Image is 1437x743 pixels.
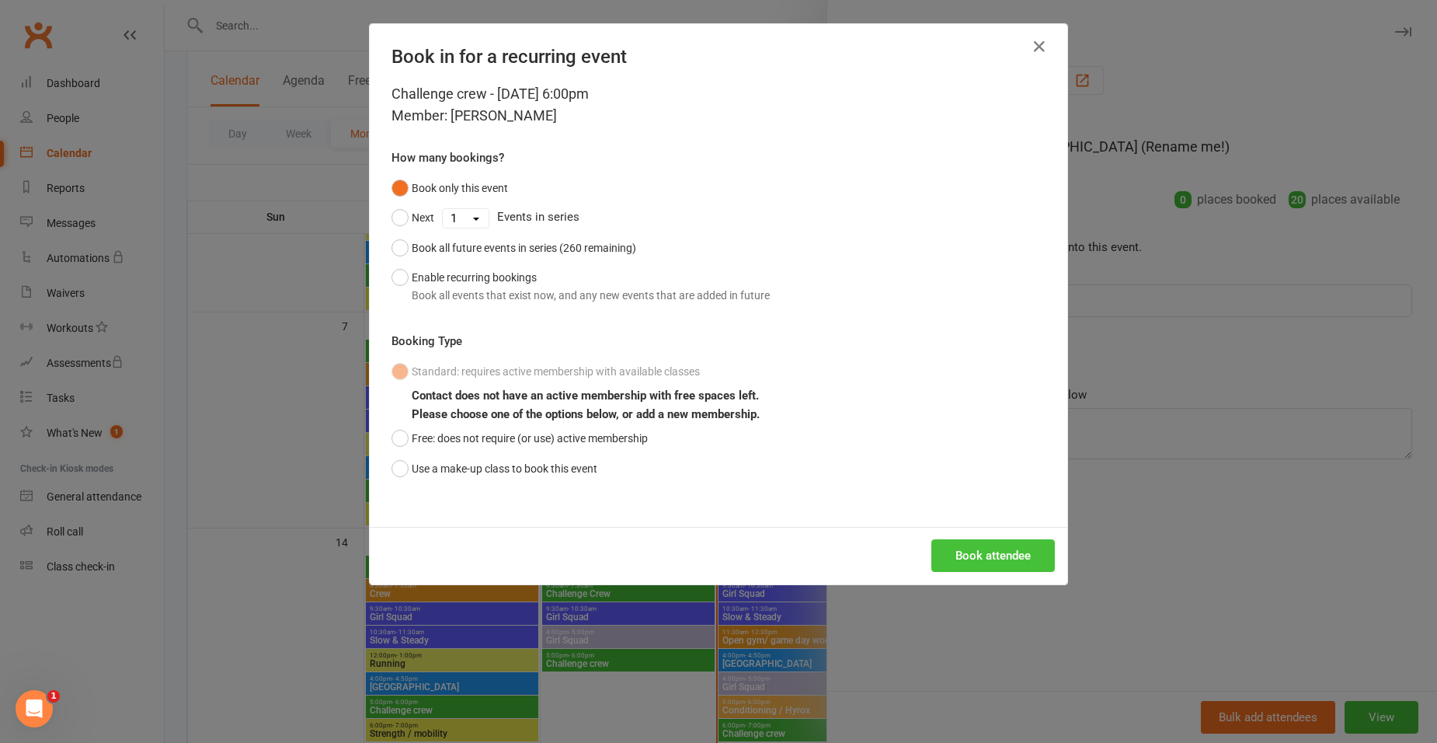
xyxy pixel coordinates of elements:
[391,173,508,203] button: Book only this event
[391,263,770,310] button: Enable recurring bookingsBook all events that exist now, and any new events that are added in future
[412,407,760,421] b: Please choose one of the options below, or add a new membership.
[412,239,636,256] div: Book all future events in series (260 remaining)
[391,203,1046,232] div: Events in series
[391,46,1046,68] h4: Book in for a recurring event
[47,690,60,703] span: 1
[391,454,597,483] button: Use a make-up class to book this event
[391,332,462,351] label: Booking Type
[412,389,759,403] b: Contact does not have an active membership with free spaces left.
[931,539,1055,572] button: Book attendee
[391,203,434,232] button: Next
[412,287,770,304] div: Book all events that exist now, and any new events that are added in future
[391,424,648,453] button: Free: does not require (or use) active membership
[391,148,504,167] label: How many bookings?
[16,690,53,727] iframe: Intercom live chat
[1027,34,1052,59] button: Close
[391,233,636,263] button: Book all future events in series (260 remaining)
[391,83,1046,127] div: Challenge crew - [DATE] 6:00pm Member: [PERSON_NAME]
